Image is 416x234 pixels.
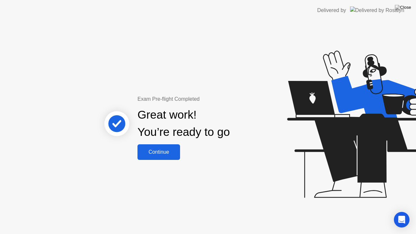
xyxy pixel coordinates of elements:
img: Close [395,5,411,10]
div: Continue [139,149,178,155]
div: Exam Pre-flight Completed [137,95,272,103]
img: Delivered by Rosalyn [350,6,404,14]
button: Continue [137,144,180,160]
div: Great work! You’re ready to go [137,106,230,141]
div: Open Intercom Messenger [394,212,409,227]
div: Delivered by [317,6,346,14]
